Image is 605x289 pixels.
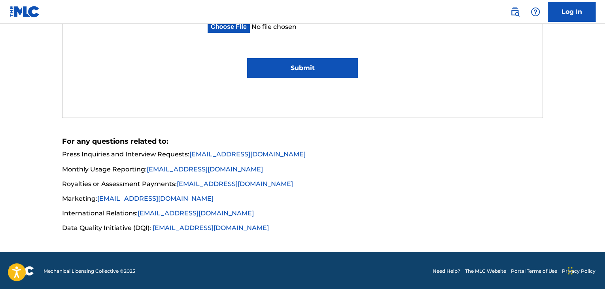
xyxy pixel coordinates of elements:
[9,266,34,276] img: logo
[507,4,523,20] a: Public Search
[562,267,596,274] a: Privacy Policy
[527,4,543,20] div: Help
[62,137,543,146] h5: For any questions related to:
[511,267,557,274] a: Portal Terms of Use
[153,224,269,231] a: [EMAIL_ADDRESS][DOMAIN_NAME]
[9,6,40,17] img: MLC Logo
[189,150,306,158] a: [EMAIL_ADDRESS][DOMAIN_NAME]
[62,164,543,179] li: Monthly Usage Reporting:
[548,2,596,22] a: Log In
[531,7,540,17] img: help
[510,7,520,17] img: search
[43,267,135,274] span: Mechanical Licensing Collective © 2025
[177,180,293,187] a: [EMAIL_ADDRESS][DOMAIN_NAME]
[433,267,460,274] a: Need Help?
[62,194,543,208] li: Marketing:
[138,209,254,217] a: [EMAIL_ADDRESS][DOMAIN_NAME]
[465,267,506,274] a: The MLC Website
[62,179,543,193] li: Royalties or Assessment Payments:
[97,194,214,202] a: [EMAIL_ADDRESS][DOMAIN_NAME]
[565,251,605,289] iframe: Chat Widget
[62,150,543,164] li: Press Inquiries and Interview Requests:
[147,165,263,173] a: [EMAIL_ADDRESS][DOMAIN_NAME]
[247,58,357,78] input: Submit
[62,208,543,222] li: International Relations:
[62,223,543,232] li: Data Quality Initiative (DQI):
[568,259,573,283] div: Drag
